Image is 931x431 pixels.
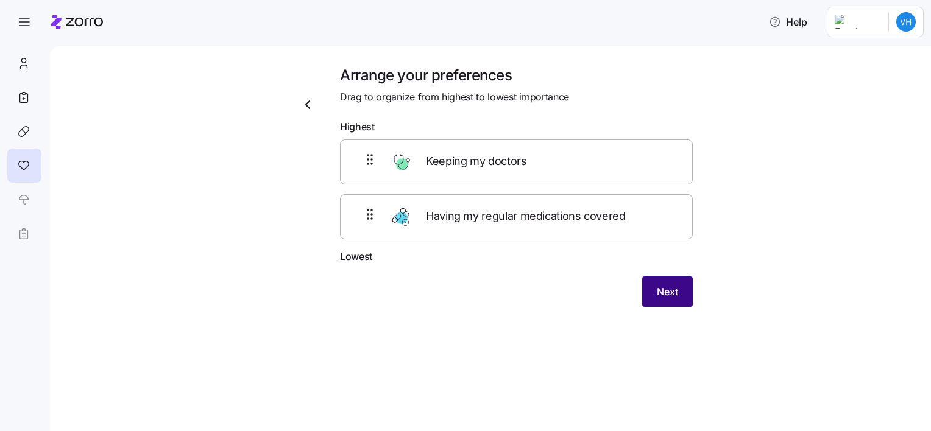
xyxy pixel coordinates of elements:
[340,119,375,135] span: Highest
[426,208,628,225] span: Having my regular medications covered
[340,194,693,239] div: Having my regular medications covered
[896,12,916,32] img: bb0f3d040153d5c10eb800873a7c553f
[642,276,693,307] button: Next
[340,249,372,264] span: Lowest
[835,15,879,29] img: Employer logo
[769,15,807,29] span: Help
[426,153,529,170] span: Keeping my doctors
[759,10,817,34] button: Help
[340,139,693,184] div: Keeping my doctors
[657,284,678,299] span: Next
[340,66,693,85] h1: Arrange your preferences
[340,89,569,105] span: Drag to organize from highest to lowest importance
